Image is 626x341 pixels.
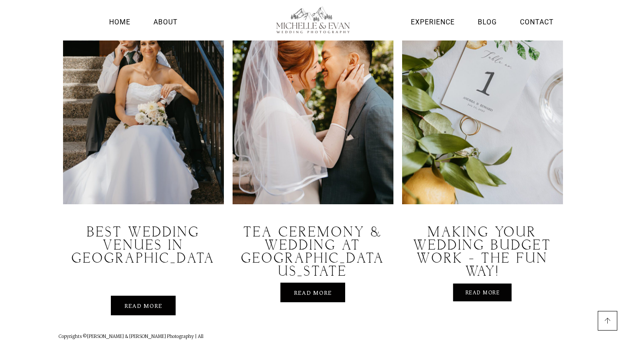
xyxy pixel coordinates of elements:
a: Contact [518,16,556,28]
span: Read More [124,300,162,312]
span: Read more [294,287,332,299]
a: Blog [476,16,499,28]
a: Home [107,16,133,28]
span: Read more [466,288,499,298]
h2: Best Wedding Venues in [GEOGRAPHIC_DATA] [63,226,224,265]
h2: Tea Ceremony & wedding at [GEOGRAPHIC_DATA][US_STATE] [233,226,393,278]
a: Read more [453,284,512,301]
a: Experience [409,16,457,28]
h2: Making your wedding budget work - the fun way! [402,226,563,278]
a: About [151,16,180,28]
a: Read More [111,296,176,315]
a: Read more [280,283,345,302]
